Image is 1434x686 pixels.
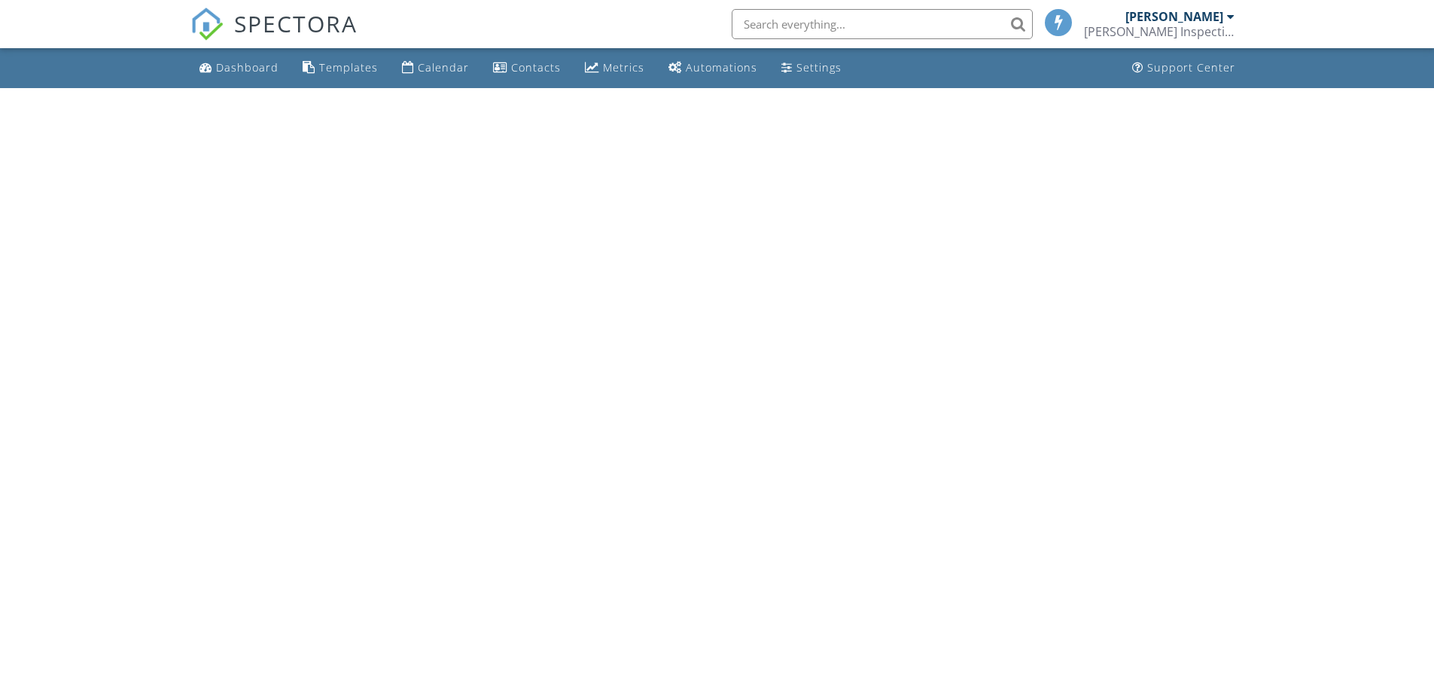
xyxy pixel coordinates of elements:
[1147,60,1235,75] div: Support Center
[775,54,848,82] a: Settings
[511,60,561,75] div: Contacts
[487,54,567,82] a: Contacts
[193,54,285,82] a: Dashboard
[396,54,475,82] a: Calendar
[319,60,378,75] div: Templates
[216,60,279,75] div: Dashboard
[1126,54,1241,82] a: Support Center
[579,54,650,82] a: Metrics
[418,60,469,75] div: Calendar
[686,60,757,75] div: Automations
[732,9,1033,39] input: Search everything...
[190,20,358,52] a: SPECTORA
[297,54,384,82] a: Templates
[796,60,842,75] div: Settings
[190,8,224,41] img: The Best Home Inspection Software - Spectora
[1084,24,1235,39] div: DeSmith Inspections, LLC
[603,60,644,75] div: Metrics
[662,54,763,82] a: Automations (Basic)
[234,8,358,39] span: SPECTORA
[1125,9,1223,24] div: [PERSON_NAME]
